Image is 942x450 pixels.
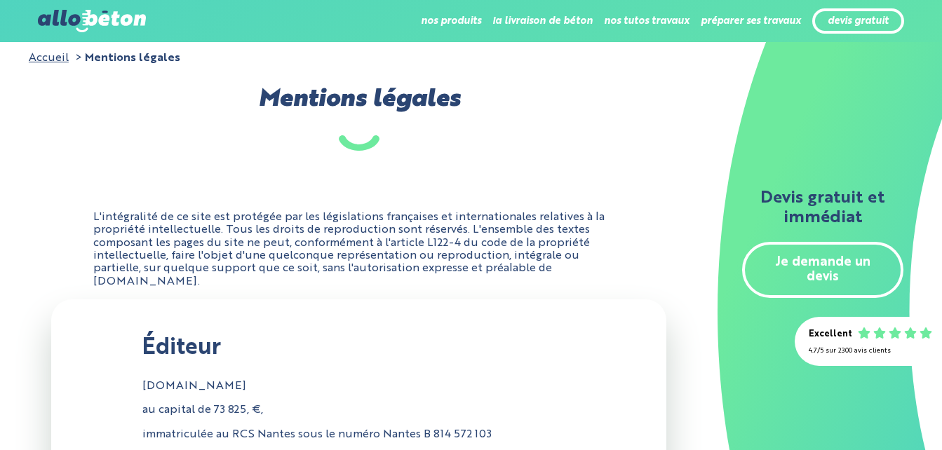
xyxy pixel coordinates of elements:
[29,53,69,64] a: Accueil
[604,4,689,38] li: nos tutos travaux
[828,15,889,27] a: devis gratuit
[72,52,180,64] li: Mentions légales
[142,428,575,441] p: immatriculée au RCS Nantes sous le numéro Nantes B 814 572 103
[142,404,575,416] p: au capital de 73 825, €,
[93,211,624,288] p: L'intégralité de ce site est protégée par les législations françaises et internationales relative...
[701,4,801,38] li: préparer ses travaux
[142,336,575,362] h2: Éditeur
[38,10,146,32] img: allobéton
[29,86,689,150] h1: Mentions légales
[492,4,593,38] li: la livraison de béton
[142,380,575,393] p: [DOMAIN_NAME]
[421,4,481,38] li: nos produits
